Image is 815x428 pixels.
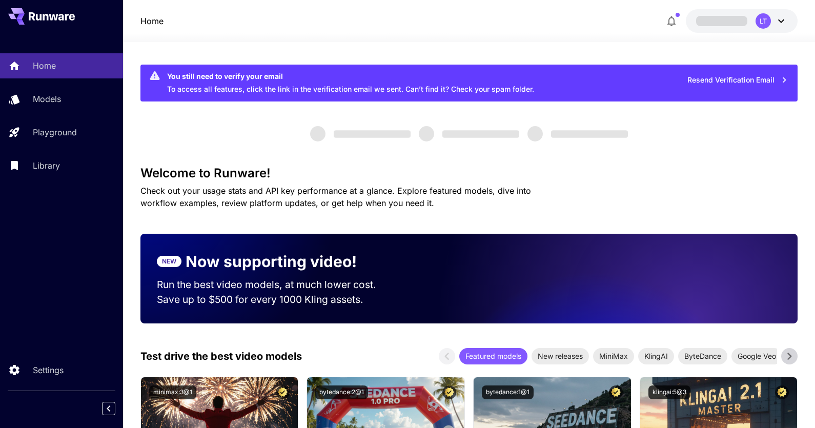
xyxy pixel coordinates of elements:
[186,250,357,273] p: Now supporting video!
[140,166,798,180] h3: Welcome to Runware!
[686,9,798,33] button: LT
[140,349,302,364] p: Test drive the best video models
[678,351,727,361] span: ByteDance
[157,292,396,307] p: Save up to $500 for every 1000 Kling assets.
[682,70,793,91] button: Resend Verification Email
[532,348,589,364] div: New releases
[731,348,782,364] div: Google Veo
[756,13,771,29] div: LT
[33,159,60,172] p: Library
[276,385,290,399] button: Certified Model – Vetted for best performance and includes a commercial license.
[442,385,456,399] button: Certified Model – Vetted for best performance and includes a commercial license.
[731,351,782,361] span: Google Veo
[775,385,789,399] button: Certified Model – Vetted for best performance and includes a commercial license.
[140,15,164,27] a: Home
[593,351,634,361] span: MiniMax
[593,348,634,364] div: MiniMax
[459,348,527,364] div: Featured models
[638,348,674,364] div: KlingAI
[162,257,176,266] p: NEW
[110,399,123,418] div: Collapse sidebar
[157,277,396,292] p: Run the best video models, at much lower cost.
[678,348,727,364] div: ByteDance
[482,385,534,399] button: bytedance:1@1
[167,71,534,81] div: You still need to verify your email
[149,385,196,399] button: minimax:3@1
[459,351,527,361] span: Featured models
[140,186,531,208] span: Check out your usage stats and API key performance at a glance. Explore featured models, dive int...
[33,59,56,72] p: Home
[532,351,589,361] span: New releases
[609,385,623,399] button: Certified Model – Vetted for best performance and includes a commercial license.
[315,385,368,399] button: bytedance:2@1
[638,351,674,361] span: KlingAI
[167,68,534,98] div: To access all features, click the link in the verification email we sent. Can’t find it? Check yo...
[648,385,690,399] button: klingai:5@3
[140,15,164,27] nav: breadcrumb
[33,364,64,376] p: Settings
[33,126,77,138] p: Playground
[102,402,115,415] button: Collapse sidebar
[33,93,61,105] p: Models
